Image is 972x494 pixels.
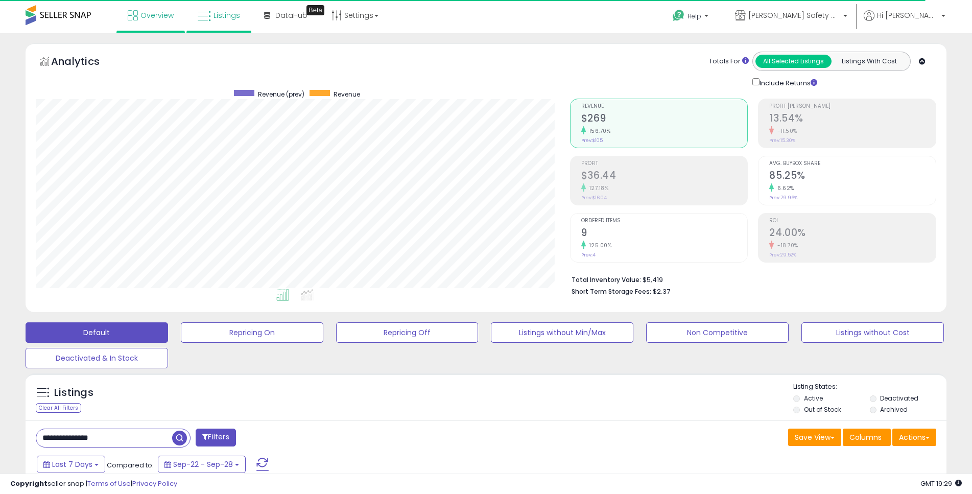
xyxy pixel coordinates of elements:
[769,195,797,201] small: Prev: 79.96%
[586,184,609,192] small: 127.18%
[581,161,748,167] span: Profit
[788,429,841,446] button: Save View
[87,479,131,488] a: Terms of Use
[173,459,233,469] span: Sep-22 - Sep-28
[586,127,611,135] small: 156.70%
[892,429,936,446] button: Actions
[10,479,177,489] div: seller snap | |
[581,195,607,201] small: Prev: $16.04
[54,386,93,400] h5: Listings
[801,322,944,343] button: Listings without Cost
[774,184,794,192] small: 6.62%
[572,273,929,285] li: $5,419
[769,252,796,258] small: Prev: 29.52%
[581,218,748,224] span: Ordered Items
[572,275,641,284] b: Total Inventory Value:
[665,2,719,33] a: Help
[581,104,748,109] span: Revenue
[672,9,685,22] i: Get Help
[334,90,360,99] span: Revenue
[586,242,612,249] small: 125.00%
[709,57,749,66] div: Totals For
[755,55,832,68] button: All Selected Listings
[920,479,962,488] span: 2025-10-6 19:29 GMT
[132,479,177,488] a: Privacy Policy
[843,429,891,446] button: Columns
[687,12,701,20] span: Help
[275,10,307,20] span: DataHub
[572,287,651,296] b: Short Term Storage Fees:
[158,456,246,473] button: Sep-22 - Sep-28
[306,5,324,15] div: Tooltip anchor
[10,479,48,488] strong: Copyright
[37,456,105,473] button: Last 7 Days
[26,322,168,343] button: Default
[653,287,670,296] span: $2.37
[181,322,323,343] button: Repricing On
[877,10,938,20] span: Hi [PERSON_NAME]
[880,394,918,403] label: Deactivated
[880,405,908,414] label: Archived
[769,137,795,144] small: Prev: 15.30%
[51,54,120,71] h5: Analytics
[745,76,829,88] div: Include Returns
[26,348,168,368] button: Deactivated & In Stock
[581,252,596,258] small: Prev: 4
[140,10,174,20] span: Overview
[581,137,603,144] small: Prev: $105
[831,55,907,68] button: Listings With Cost
[769,227,936,241] h2: 24.00%
[849,432,882,442] span: Columns
[52,459,92,469] span: Last 7 Days
[804,394,823,403] label: Active
[491,322,633,343] button: Listings without Min/Max
[581,170,748,183] h2: $36.44
[769,112,936,126] h2: 13.54%
[581,112,748,126] h2: $269
[107,460,154,470] span: Compared to:
[864,10,945,33] a: Hi [PERSON_NAME]
[748,10,840,20] span: [PERSON_NAME] Safety & Supply
[196,429,235,446] button: Filters
[646,322,789,343] button: Non Competitive
[769,104,936,109] span: Profit [PERSON_NAME]
[258,90,304,99] span: Revenue (prev)
[774,127,797,135] small: -11.50%
[36,403,81,413] div: Clear All Filters
[769,161,936,167] span: Avg. Buybox Share
[774,242,798,249] small: -18.70%
[769,218,936,224] span: ROI
[793,382,946,392] p: Listing States:
[214,10,240,20] span: Listings
[804,405,841,414] label: Out of Stock
[336,322,479,343] button: Repricing Off
[581,227,748,241] h2: 9
[769,170,936,183] h2: 85.25%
